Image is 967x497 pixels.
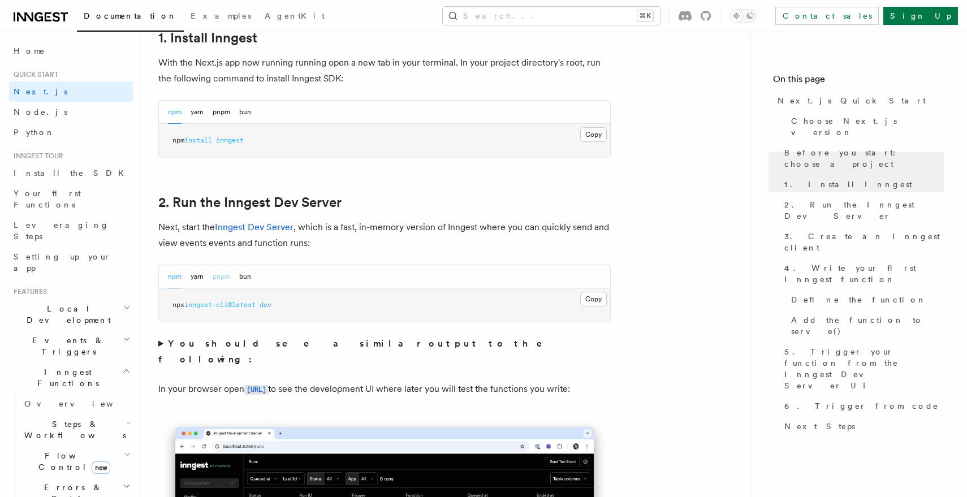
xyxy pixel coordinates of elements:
[20,394,133,414] a: Overview
[14,168,131,178] span: Install the SDK
[184,301,256,309] span: inngest-cli@latest
[787,310,944,342] a: Add the function to serve()
[191,11,251,20] span: Examples
[787,111,944,142] a: Choose Next.js version
[637,10,653,21] kbd: ⌘K
[213,101,230,124] button: pnpm
[168,265,182,288] button: npm
[77,3,184,32] a: Documentation
[729,9,757,23] button: Toggle dark mode
[14,189,81,209] span: Your first Functions
[191,265,204,288] button: yarn
[239,101,251,124] button: bun
[84,11,177,20] span: Documentation
[791,294,926,305] span: Define the function
[778,95,926,106] span: Next.js Quick Start
[260,301,271,309] span: dev
[14,107,67,116] span: Node.js
[784,400,939,412] span: 6. Trigger from code
[784,179,912,190] span: 1. Install Inngest
[580,127,607,142] button: Copy
[787,289,944,310] a: Define the function
[158,338,558,365] strong: You should see a similar output to the following:
[9,215,133,247] a: Leveraging Steps
[9,335,123,357] span: Events & Triggers
[791,314,944,337] span: Add the function to serve()
[215,222,293,232] a: Inngest Dev Server
[172,301,184,309] span: npx
[213,265,230,288] button: pnpm
[780,142,944,174] a: Before you start: choose a project
[883,7,958,25] a: Sign Up
[791,115,944,138] span: Choose Next.js version
[780,174,944,195] a: 1. Install Inngest
[191,101,204,124] button: yarn
[9,366,122,389] span: Inngest Functions
[158,195,342,210] a: 2. Run the Inngest Dev Server
[92,461,110,474] span: new
[244,383,268,394] a: [URL]
[780,258,944,289] a: 4. Write your first Inngest function
[580,292,607,306] button: Copy
[158,30,257,46] a: 1. Install Inngest
[14,87,67,96] span: Next.js
[9,330,133,362] button: Events & Triggers
[784,231,944,253] span: 3. Create an Inngest client
[784,346,944,391] span: 5. Trigger your function from the Inngest Dev Server UI
[9,303,123,326] span: Local Development
[158,219,611,251] p: Next, start the , which is a fast, in-memory version of Inngest where you can quickly send and vi...
[20,414,133,446] button: Steps & Workflows
[244,385,268,395] code: [URL]
[773,90,944,111] a: Next.js Quick Start
[9,183,133,215] a: Your first Functions
[184,136,212,144] span: install
[20,446,133,477] button: Flow Controlnew
[784,147,944,170] span: Before you start: choose a project
[9,299,133,330] button: Local Development
[780,416,944,437] a: Next Steps
[780,195,944,226] a: 2. Run the Inngest Dev Server
[780,226,944,258] a: 3. Create an Inngest client
[9,81,133,102] a: Next.js
[172,136,184,144] span: npm
[14,45,45,57] span: Home
[784,199,944,222] span: 2. Run the Inngest Dev Server
[265,11,325,20] span: AgentKit
[24,399,141,408] span: Overview
[14,252,111,273] span: Setting up your app
[184,3,258,31] a: Examples
[9,70,58,79] span: Quick start
[14,128,55,137] span: Python
[775,7,879,25] a: Contact sales
[216,136,244,144] span: inngest
[158,381,611,397] p: In your browser open to see the development UI where later you will test the functions you write:
[20,418,126,441] span: Steps & Workflows
[9,152,63,161] span: Inngest tour
[9,163,133,183] a: Install the SDK
[9,122,133,142] a: Python
[780,396,944,416] a: 6. Trigger from code
[14,221,109,241] span: Leveraging Steps
[168,101,182,124] button: npm
[9,287,47,296] span: Features
[9,362,133,394] button: Inngest Functions
[258,3,331,31] a: AgentKit
[773,72,944,90] h4: On this page
[784,421,855,432] span: Next Steps
[158,55,611,87] p: With the Next.js app now running running open a new tab in your terminal. In your project directo...
[780,342,944,396] a: 5. Trigger your function from the Inngest Dev Server UI
[158,336,611,368] summary: You should see a similar output to the following:
[239,265,251,288] button: bun
[20,450,124,473] span: Flow Control
[443,7,660,25] button: Search...⌘K
[784,262,944,285] span: 4. Write your first Inngest function
[9,247,133,278] a: Setting up your app
[9,41,133,61] a: Home
[9,102,133,122] a: Node.js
